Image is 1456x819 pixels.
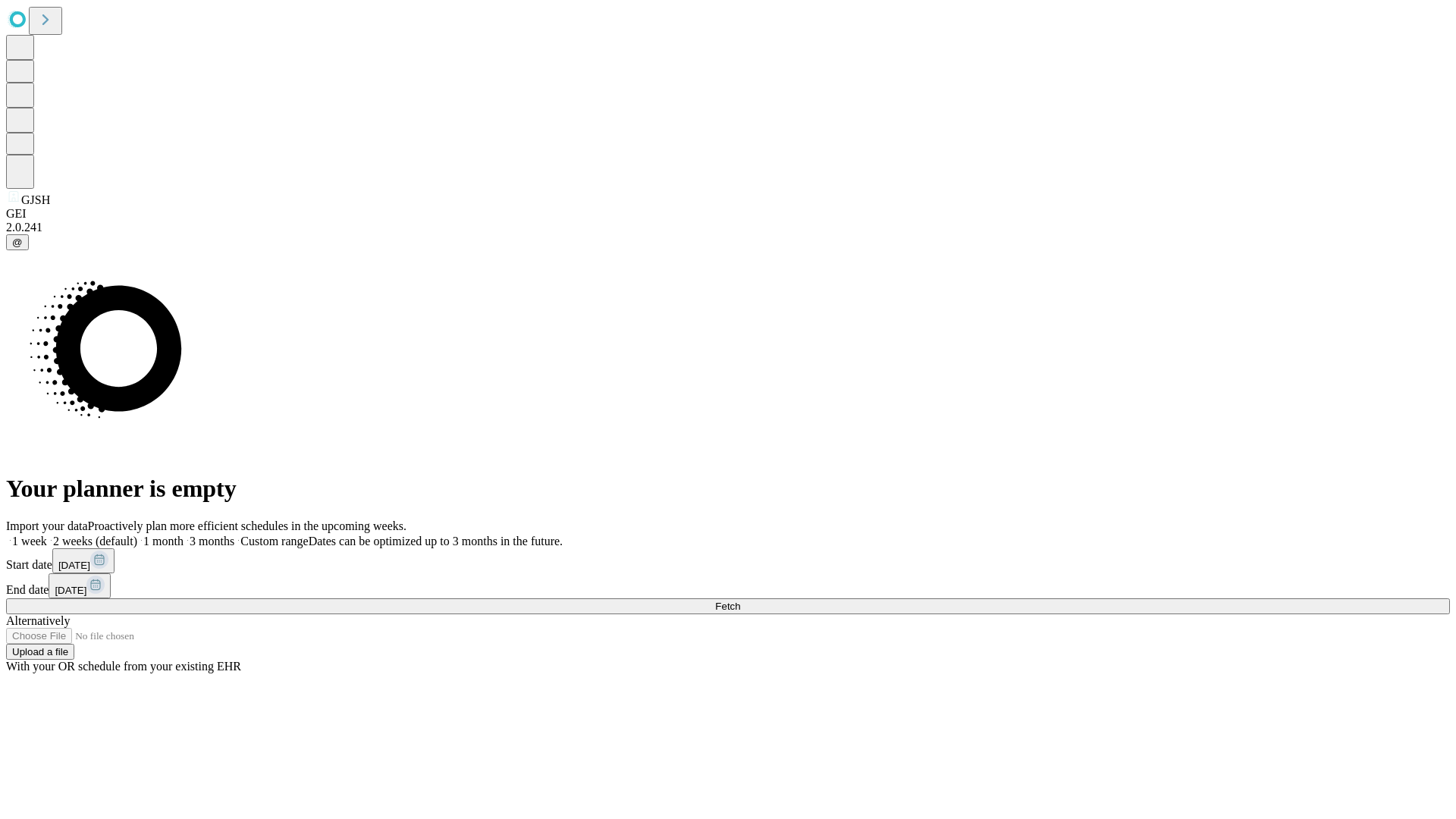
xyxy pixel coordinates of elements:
span: Proactively plan more efficient schedules in the upcoming weeks. [88,519,406,532]
span: Alternatively [6,614,70,627]
div: GEI [6,207,1450,221]
span: [DATE] [58,560,90,571]
span: Fetch [715,601,740,612]
button: [DATE] [49,573,111,598]
span: [DATE] [55,585,86,596]
button: Upload a file [6,644,74,660]
span: Import your data [6,519,88,532]
span: Dates can be optimized up to 3 months in the future. [309,535,563,548]
div: Start date [6,548,1450,573]
span: GJSH [21,193,50,206]
span: Custom range [240,535,308,548]
span: @ [12,237,23,248]
div: End date [6,573,1450,598]
span: 1 month [143,535,184,548]
h1: Your planner is empty [6,475,1450,503]
button: Fetch [6,598,1450,614]
span: 1 week [12,535,47,548]
button: @ [6,234,29,250]
span: 3 months [190,535,234,548]
button: [DATE] [52,548,115,573]
span: 2 weeks (default) [53,535,137,548]
div: 2.0.241 [6,221,1450,234]
span: With your OR schedule from your existing EHR [6,660,241,673]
